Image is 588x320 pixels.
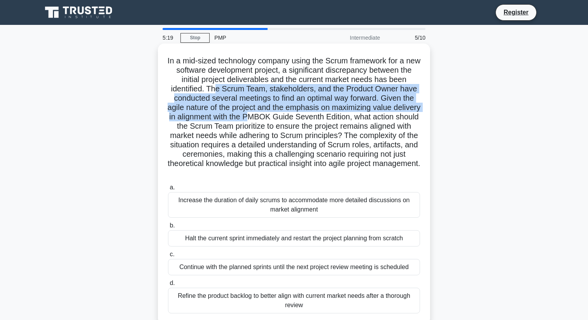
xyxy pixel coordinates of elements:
a: Register [499,7,533,17]
div: Intermediate [317,30,385,45]
div: Halt the current sprint immediately and restart the project planning from scratch [168,230,420,247]
div: PMP [210,30,317,45]
span: b. [170,222,175,229]
div: Refine the product backlog to better align with current market needs after a thorough review [168,288,420,313]
span: c. [170,251,174,257]
span: d. [170,280,175,286]
a: Stop [180,33,210,43]
div: Increase the duration of daily scrums to accommodate more detailed discussions on market alignment [168,192,420,218]
span: a. [170,184,175,191]
div: 5:19 [158,30,180,45]
div: 5/10 [385,30,430,45]
div: Continue with the planned sprints until the next project review meeting is scheduled [168,259,420,275]
h5: In a mid-sized technology company using the Scrum framework for a new software development projec... [167,56,421,178]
